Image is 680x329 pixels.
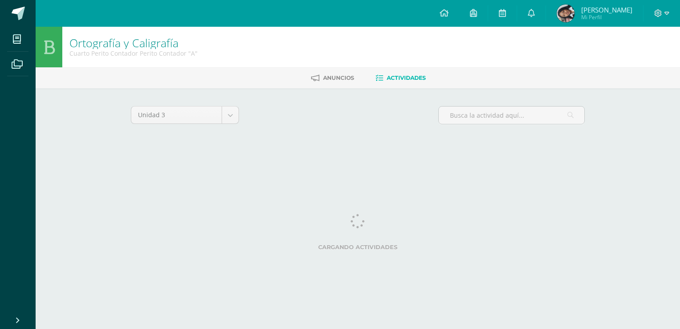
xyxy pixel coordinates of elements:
[323,74,354,81] span: Anuncios
[376,71,426,85] a: Actividades
[69,49,198,58] div: Cuarto Perito Contador Perito Contador 'A'
[387,74,426,81] span: Actividades
[439,107,584,124] input: Busca la actividad aquí...
[311,71,354,85] a: Anuncios
[557,4,575,22] img: 500d009893a11eccd98442c6afe40e1d.png
[131,244,585,251] label: Cargando actividades
[581,13,632,21] span: Mi Perfil
[581,5,632,14] span: [PERSON_NAME]
[131,107,239,123] a: Unidad 3
[138,107,215,123] span: Unidad 3
[69,35,178,50] a: Ortografía y Caligrafía
[69,37,198,49] h1: Ortografía y Caligrafía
